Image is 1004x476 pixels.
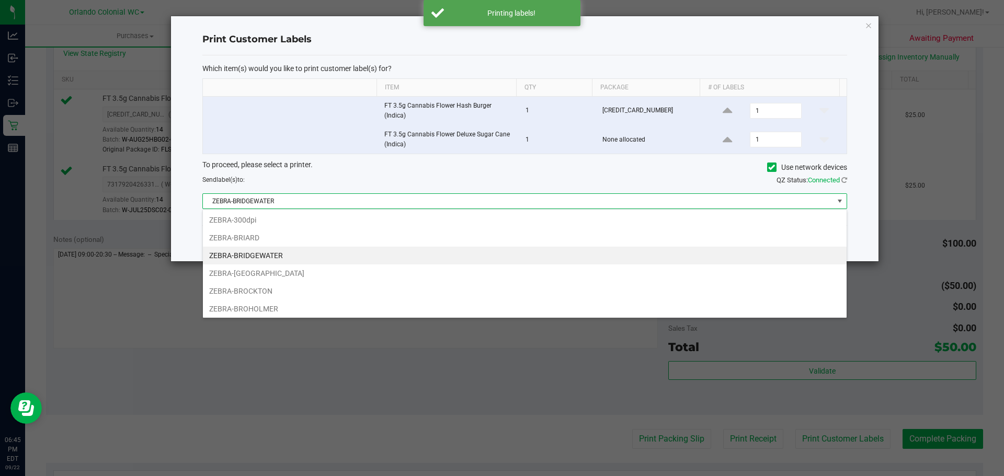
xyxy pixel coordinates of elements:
li: ZEBRA-[GEOGRAPHIC_DATA] [203,264,847,282]
div: To proceed, please select a printer. [195,159,855,175]
th: Item [376,79,516,97]
th: # of labels [700,79,839,97]
li: ZEBRA-BROCKTON [203,282,847,300]
td: [CREDIT_CARD_NUMBER] [596,97,705,125]
th: Package [592,79,700,97]
li: ZEBRA-BROHOLMER [203,300,847,318]
div: Printing labels! [450,8,573,18]
th: Qty [516,79,592,97]
td: 1 [519,97,596,125]
iframe: Resource center [10,392,42,424]
li: ZEBRA-BRIARD [203,229,847,247]
li: ZEBRA-BRIDGEWATER [203,247,847,264]
span: QZ Status: [777,176,847,184]
span: Connected [808,176,840,184]
td: FT 3.5g Cannabis Flower Deluxe Sugar Cane (Indica) [378,125,519,154]
span: ZEBRA-BRIDGEWATER [203,194,834,208]
span: Send to: [202,176,245,183]
td: None allocated [596,125,705,154]
td: FT 3.5g Cannabis Flower Hash Burger (Indica) [378,97,519,125]
h4: Print Customer Labels [202,33,847,47]
td: 1 [519,125,596,154]
span: label(s) [216,176,237,183]
p: Which item(s) would you like to print customer label(s) for? [202,64,847,73]
li: ZEBRA-300dpi [203,211,847,229]
label: Use network devices [767,162,847,173]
